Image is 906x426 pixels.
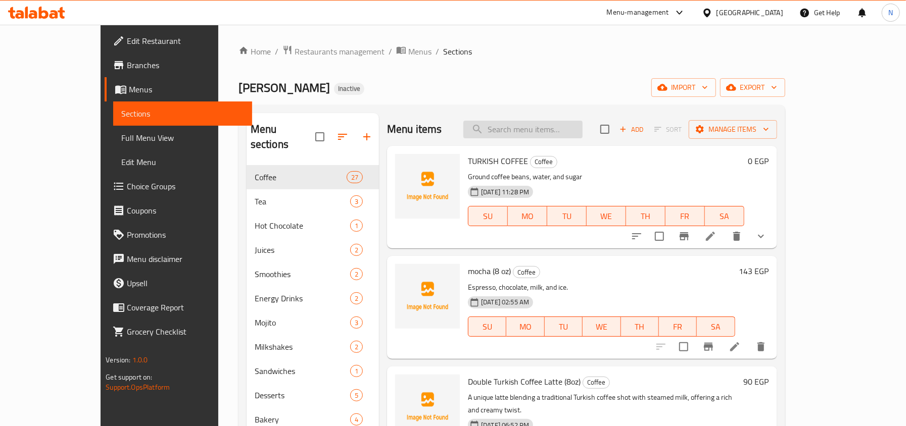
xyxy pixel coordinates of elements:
span: 5 [351,391,362,400]
span: 1 [351,366,362,376]
span: Sandwiches [255,365,350,377]
span: Manage items [697,123,769,136]
span: Inactive [334,84,364,93]
button: sort-choices [625,224,649,248]
div: items [350,413,363,425]
button: export [720,78,785,97]
span: SA [709,209,740,224]
div: Hot Chocolate1 [247,214,379,238]
button: Branch-specific-item [696,335,721,359]
span: TH [630,209,661,224]
span: [DATE] 11:28 PM [477,187,533,197]
span: Promotions [127,229,244,241]
span: 2 [351,294,362,303]
span: Hot Chocolate [255,220,350,232]
button: Manage items [689,120,777,139]
span: Menus [129,83,244,95]
div: Coffee [583,377,610,389]
button: SU [468,206,508,226]
button: import [651,78,716,97]
div: Milkshakes [255,341,350,353]
button: TU [545,316,583,337]
span: TU [551,209,583,224]
span: Coffee [255,171,347,183]
div: Desserts5 [247,383,379,407]
span: 2 [351,342,362,352]
a: Choice Groups [105,174,252,198]
span: Desserts [255,389,350,401]
span: Mojito [255,316,350,329]
span: Coffee [583,377,609,388]
span: [DATE] 02:55 AM [477,297,533,307]
div: items [350,220,363,232]
span: Add [618,124,645,135]
button: delete [725,224,749,248]
button: delete [749,335,773,359]
a: Branches [105,53,252,77]
button: FR [665,206,705,226]
span: Version: [106,353,130,366]
span: Sort sections [330,125,355,149]
p: Espresso, chocolate, milk, and ice. [468,281,735,294]
a: Support.OpsPlatform [106,381,170,394]
h6: 90 EGP [744,375,769,389]
span: Menus [408,45,432,58]
div: [GEOGRAPHIC_DATA] [717,7,783,18]
a: Menus [396,45,432,58]
h2: Menu items [387,122,442,137]
input: search [463,121,583,138]
span: Grocery Checklist [127,326,244,338]
a: Grocery Checklist [105,320,252,344]
span: 4 [351,415,362,424]
span: Select to update [649,226,670,247]
span: Coupons [127,204,244,217]
span: Sections [443,45,472,58]
span: Restaurants management [295,45,385,58]
nav: breadcrumb [239,45,785,58]
h6: 143 EGP [739,264,769,278]
a: Upsell [105,271,252,295]
button: Add section [355,125,379,149]
div: items [350,292,363,304]
li: / [389,45,392,58]
button: Branch-specific-item [672,224,696,248]
div: items [350,244,363,256]
a: Promotions [105,223,252,247]
span: 1 [351,221,362,231]
button: TH [621,316,659,337]
a: Edit menu item [704,230,717,242]
span: 3 [351,318,362,328]
div: Sandwiches1 [247,359,379,383]
a: Sections [113,101,252,126]
button: WE [583,316,621,337]
span: 1.0.0 [132,353,148,366]
span: Select section first [648,122,689,137]
a: Full Menu View [113,126,252,150]
span: Add item [615,122,648,137]
a: Edit Menu [113,150,252,174]
span: Energy Drinks [255,292,350,304]
span: Select all sections [309,126,330,147]
button: show more [749,224,773,248]
a: Edit Restaurant [105,29,252,53]
p: A unique latte blending a traditional Turkish coffee shot with steamed milk, offering a rich and ... [468,391,739,416]
span: Select to update [673,336,694,357]
span: Select section [594,119,615,140]
div: Tea3 [247,189,379,214]
img: mocha (8 oz) [395,264,460,329]
span: Full Menu View [121,132,244,144]
button: MO [508,206,547,226]
span: SA [701,320,731,334]
li: / [436,45,439,58]
span: Tea [255,195,350,207]
span: Sections [121,108,244,120]
span: Branches [127,59,244,71]
div: items [350,268,363,280]
button: TH [626,206,665,226]
div: Smoothies [255,268,350,280]
a: Edit menu item [729,341,741,353]
div: Bakery [255,413,350,425]
span: WE [591,209,622,224]
span: [PERSON_NAME] [239,76,330,99]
